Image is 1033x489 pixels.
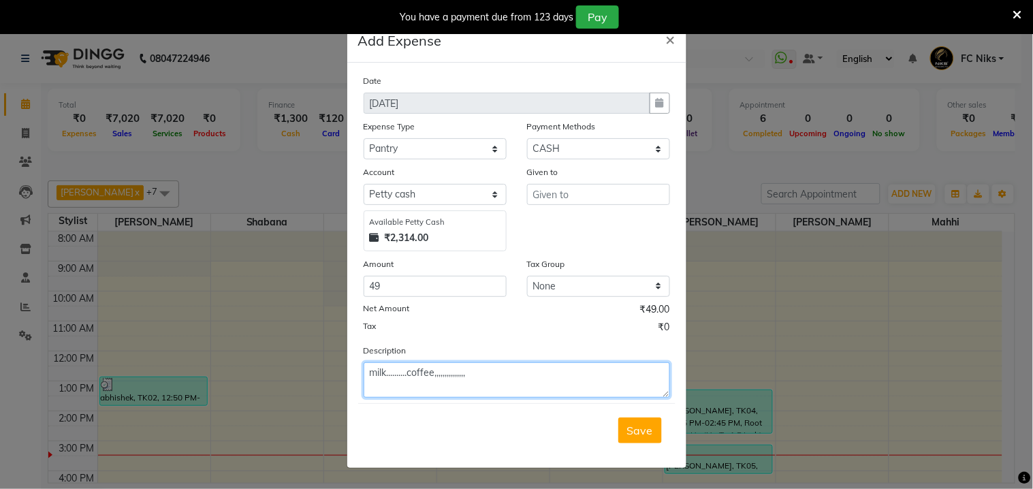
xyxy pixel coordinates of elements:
[358,31,442,51] h5: Add Expense
[364,302,410,315] label: Net Amount
[364,345,407,357] label: Description
[666,29,676,49] span: ×
[576,5,619,29] button: Pay
[364,258,394,270] label: Amount
[370,217,500,228] div: Available Petty Cash
[527,258,565,270] label: Tax Group
[364,121,415,133] label: Expense Type
[527,166,558,178] label: Given to
[655,20,686,58] button: Close
[364,166,395,178] label: Account
[364,75,382,87] label: Date
[364,276,507,297] input: Amount
[400,10,573,25] div: You have a payment due from 123 days
[385,231,429,245] strong: ₹2,314.00
[627,424,653,437] span: Save
[364,320,377,332] label: Tax
[658,320,670,338] span: ₹0
[527,184,670,205] input: Given to
[527,121,596,133] label: Payment Methods
[640,302,670,320] span: ₹49.00
[618,417,662,443] button: Save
